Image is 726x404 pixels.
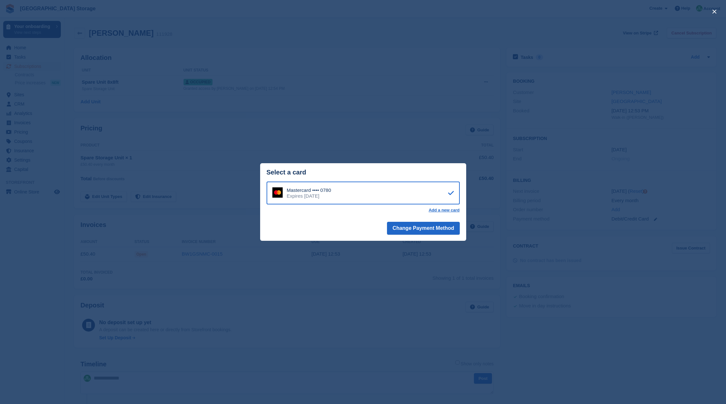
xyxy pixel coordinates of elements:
[429,208,459,213] a: Add a new card
[387,222,459,235] button: Change Payment Method
[709,6,720,17] button: close
[287,187,331,193] div: Mastercard •••• 0780
[267,169,460,176] div: Select a card
[287,193,331,199] div: Expires [DATE]
[272,187,283,198] img: Mastercard Logo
